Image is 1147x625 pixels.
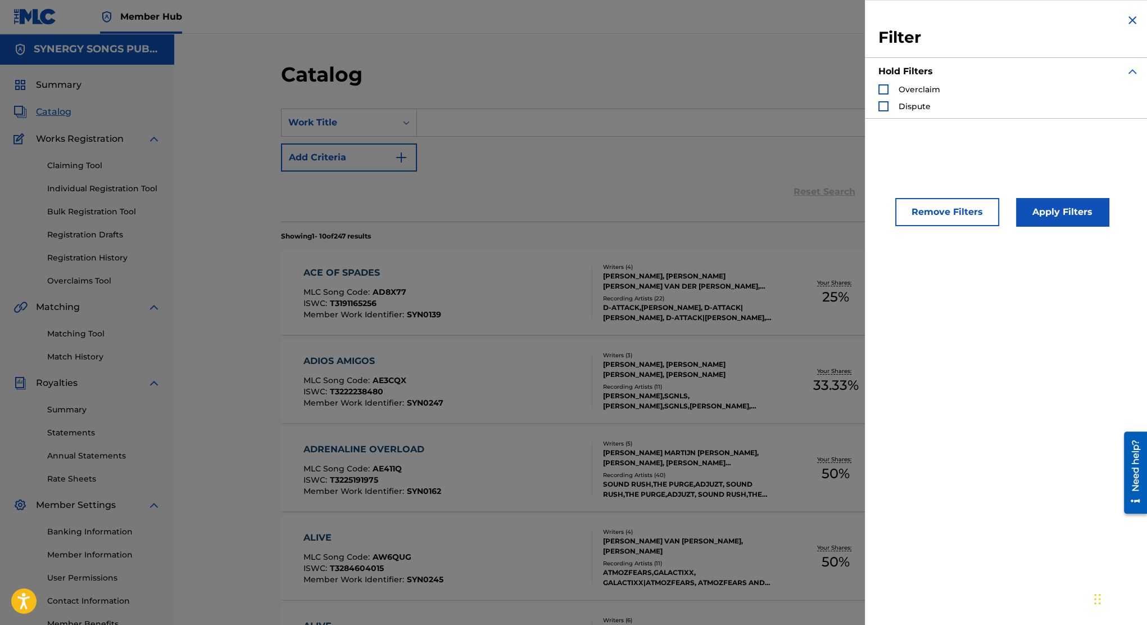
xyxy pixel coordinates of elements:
[303,266,441,280] div: ACE OF SPADES
[899,84,940,95] span: Overclaim
[817,278,854,287] p: Your Shares:
[1116,427,1147,518] iframe: Resource Center
[303,531,443,545] div: ALIVE
[330,386,383,397] span: T3222238480
[303,443,441,456] div: ADRENALINE OVERLOAD
[36,78,81,92] span: Summary
[303,552,373,562] span: MLC Song Code :
[373,287,406,297] span: AD8X77
[407,309,441,320] span: SYN0139
[281,427,1041,511] a: ADRENALINE OVERLOADMLC Song Code:AE411QISWC:T3225191975Member Work Identifier:SYN0162Writers (5)[...
[603,351,773,359] div: Writers ( 3 )
[13,8,57,25] img: MLC Logo
[303,563,330,573] span: ISWC :
[36,132,124,146] span: Works Registration
[407,486,441,496] span: SYN0162
[822,552,850,572] span: 50 %
[13,78,81,92] a: SummarySummary
[47,183,161,195] a: Individual Registration Tool
[47,473,161,485] a: Rate Sheets
[47,252,161,264] a: Registration History
[47,275,161,287] a: Overclaims Tool
[330,475,378,485] span: T3225191975
[147,376,161,390] img: expand
[281,109,1041,222] form: Search Form
[281,62,368,87] h2: Catalog
[47,526,161,538] a: Banking Information
[281,231,371,241] p: Showing 1 - 10 of 247 results
[303,486,407,496] span: Member Work Identifier :
[281,250,1041,335] a: ACE OF SPADESMLC Song Code:AD8X77ISWC:T3191165256Member Work Identifier:SYN0139Writers (4)[PERSON...
[330,298,377,308] span: T3191165256
[822,464,850,484] span: 50 %
[281,143,417,172] button: Add Criteria
[47,427,161,439] a: Statements
[407,398,443,408] span: SYN0247
[303,287,373,297] span: MLC Song Code :
[1016,198,1109,226] button: Apply Filters
[47,450,161,462] a: Annual Statements
[13,376,27,390] img: Royalties
[822,287,849,307] span: 25 %
[899,101,931,111] span: Dispute
[36,498,116,512] span: Member Settings
[1091,571,1147,625] iframe: Chat Widget
[281,339,1041,423] a: ADIOS AMIGOSMLC Song Code:AE3CQXISWC:T3222238480Member Work Identifier:SYN0247Writers (3)[PERSON_...
[603,536,773,556] div: [PERSON_NAME] VAN [PERSON_NAME], [PERSON_NAME]
[603,528,773,536] div: Writers ( 4 )
[603,616,773,624] div: Writers ( 6 )
[603,383,773,391] div: Recording Artists ( 11 )
[47,595,161,607] a: Contact Information
[47,229,161,241] a: Registration Drafts
[281,515,1041,600] a: ALIVEMLC Song Code:AW6QUGISWC:T3284604015Member Work Identifier:SYN0245Writers (4)[PERSON_NAME] V...
[303,464,373,474] span: MLC Song Code :
[147,300,161,314] img: expand
[817,455,854,464] p: Your Shares:
[1126,14,1139,27] img: close
[603,568,773,588] div: ATMOZFEARS,GALACTIXX, GALACTIXX|ATMOZFEARS, ATMOZFEARS AND GALACTIXX, GALACTIXX|ATMOZFEARS, ATMOZ...
[603,294,773,303] div: Recording Artists ( 22 )
[603,559,773,568] div: Recording Artists ( 11 )
[47,328,161,340] a: Matching Tool
[13,132,28,146] img: Works Registration
[147,498,161,512] img: expand
[303,574,407,584] span: Member Work Identifier :
[36,300,80,314] span: Matching
[47,160,161,172] a: Claiming Tool
[47,206,161,218] a: Bulk Registration Tool
[603,391,773,411] div: [PERSON_NAME],SGNLS, [PERSON_NAME],SGNLS,[PERSON_NAME], SGNLS|[PERSON_NAME], [PERSON_NAME], [PERS...
[36,105,71,119] span: Catalog
[36,376,78,390] span: Royalties
[395,151,408,164] img: 9d2ae6d4665cec9f34b9.svg
[603,271,773,291] div: [PERSON_NAME], [PERSON_NAME] [PERSON_NAME] VAN DER [PERSON_NAME], [PERSON_NAME]
[895,198,999,226] button: Remove Filters
[817,543,854,552] p: Your Shares:
[13,105,71,119] a: CatalogCatalog
[603,448,773,468] div: [PERSON_NAME] MARTIJN [PERSON_NAME], [PERSON_NAME], [PERSON_NAME] [PERSON_NAME], [PERSON_NAME]
[603,479,773,500] div: SOUND RUSH,THE PURGE,ADJUZT, SOUND RUSH,THE PURGE,ADJUZT, SOUND RUSH,THE PURGE,ADJUZT, THE PURGE|...
[303,475,330,485] span: ISWC :
[603,471,773,479] div: Recording Artists ( 40 )
[13,43,27,56] img: Accounts
[603,263,773,271] div: Writers ( 4 )
[407,574,443,584] span: SYN0245
[288,116,389,129] div: Work Title
[47,404,161,416] a: Summary
[303,375,373,385] span: MLC Song Code :
[303,298,330,308] span: ISWC :
[813,375,859,395] span: 33.33 %
[120,10,182,23] span: Member Hub
[13,78,27,92] img: Summary
[330,563,384,573] span: T3284604015
[147,132,161,146] img: expand
[303,354,443,368] div: ADIOS AMIGOS
[13,300,28,314] img: Matching
[303,398,407,408] span: Member Work Identifier :
[603,359,773,380] div: [PERSON_NAME], [PERSON_NAME] [PERSON_NAME], [PERSON_NAME]
[47,549,161,561] a: Member Information
[603,439,773,448] div: Writers ( 5 )
[1094,582,1101,616] div: Drag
